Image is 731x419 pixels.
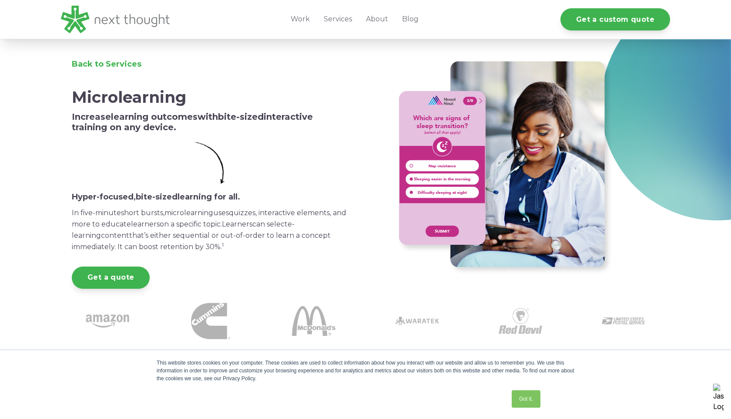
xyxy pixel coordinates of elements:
[191,301,230,341] img: Cummins
[72,267,150,289] a: Get a quote
[394,58,612,276] img: MT Sinai
[72,112,111,122] span: Increase
[131,220,160,228] span: learners
[560,8,670,30] a: Get a custom quote
[121,209,163,217] span: short bursts
[72,112,313,132] span: interactive training on any device.
[229,209,255,217] span: quizzes
[111,112,198,122] span: learning outcomes
[178,192,240,202] span: learning for all.
[72,59,141,69] a: Back to Services
[157,359,574,382] div: This website stores cookies on your computer. These cookies are used to collect information about...
[136,192,178,202] span: bite-sized
[512,390,540,408] a: Got it.
[72,220,295,240] span: e-learning
[61,6,170,33] img: LG - NextThought Logo
[499,299,542,343] img: Red Devil
[292,299,335,343] img: McDonalds 1
[222,241,224,248] sup: 1
[198,112,218,122] span: with
[164,209,213,217] span: microlearning
[101,231,129,240] span: content
[86,299,129,343] img: amazon-1
[218,112,264,122] span: bite-sized
[72,88,347,106] h1: Microlearning
[194,142,225,184] img: Simple Arrow
[602,299,645,343] img: USPS
[222,220,252,228] span: Learners
[396,299,439,343] img: Waratek logo
[72,193,347,202] h6: Hyper-focused,
[72,207,347,253] p: In five-minute , uses , interactive elements, and more to educate on a specific topic. can select...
